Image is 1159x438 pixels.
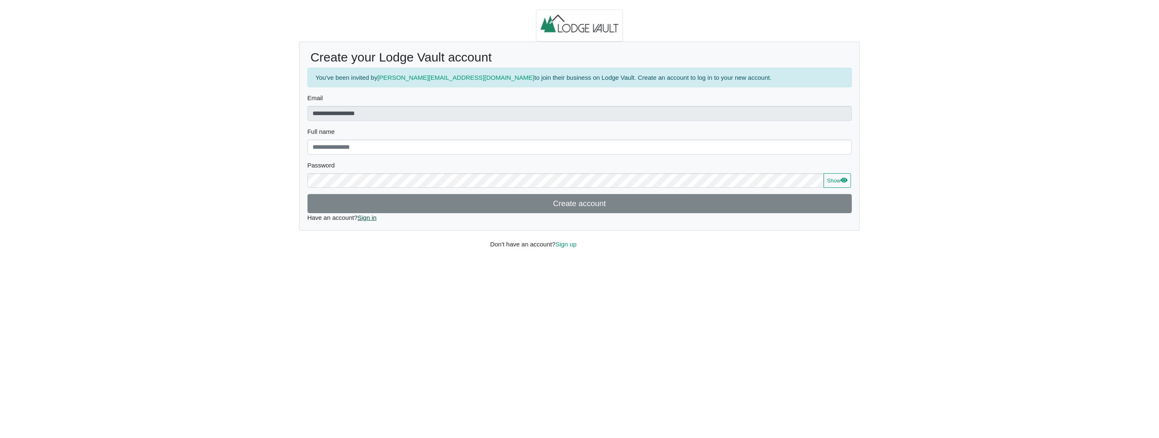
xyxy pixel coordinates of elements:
label: Email [308,94,852,103]
div: You've been invited by to join their business on Lodge Vault. Create an account to log in to your... [308,68,852,87]
svg: eye fill [841,177,847,183]
img: logo.2b93711c.jpg [536,10,623,42]
label: Password [308,161,852,170]
button: Showeye fill [824,173,851,188]
h2: Create your Lodge Vault account [310,50,849,65]
a: [PERSON_NAME][EMAIL_ADDRESS][DOMAIN_NAME] [377,74,534,81]
a: Sign up [556,241,577,248]
a: Sign in [357,214,376,221]
button: Create account [308,194,852,213]
div: Don't have an account? [484,231,675,249]
label: Full name [308,127,852,137]
div: Have an account? [300,42,860,230]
